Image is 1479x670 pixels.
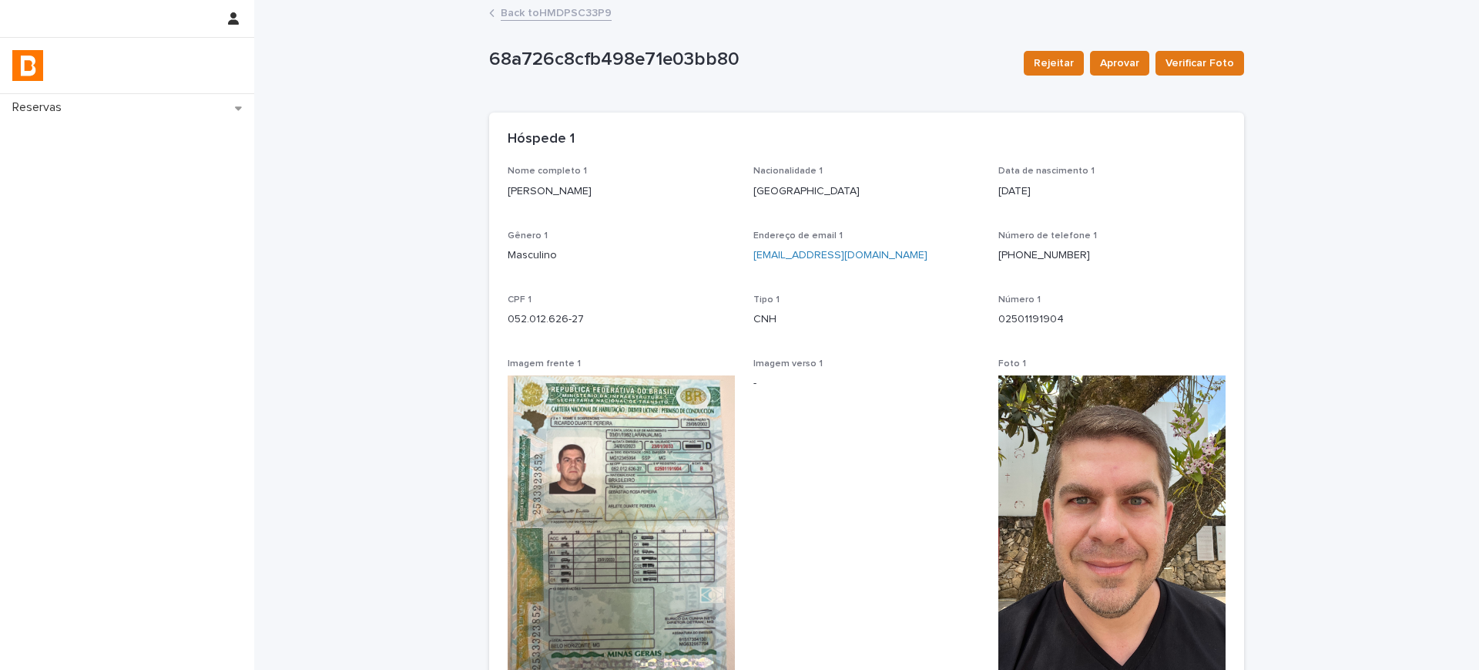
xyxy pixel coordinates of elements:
[508,231,548,241] span: Gênero 1
[508,311,735,328] p: 052.012.626-27
[998,231,1097,241] span: Número de telefone 1
[508,167,587,176] span: Nome completo 1
[753,167,823,176] span: Nacionalidade 1
[753,295,780,305] span: Tipo 1
[753,231,843,241] span: Endereço de email 1
[508,247,735,264] p: Masculino
[489,49,1011,71] p: 68a726c8cfb498e71e03bb80
[753,359,823,369] span: Imagem verso 1
[998,311,1226,328] p: 02501191904
[753,250,927,261] a: [EMAIL_ADDRESS][DOMAIN_NAME]
[1024,51,1084,76] button: Rejeitar
[508,183,735,200] p: [PERSON_NAME]
[1034,56,1074,71] span: Rejeitar
[6,100,74,115] p: Reservas
[12,50,43,81] img: zVaNuJHRTjyIjT5M9Xd5
[508,295,532,305] span: CPF 1
[508,359,581,369] span: Imagem frente 1
[508,131,575,148] h2: Hóspede 1
[998,183,1226,200] p: [DATE]
[753,375,981,392] p: -
[998,167,1095,176] span: Data de nascimento 1
[1155,51,1244,76] button: Verificar Foto
[753,311,981,328] p: CNH
[1100,56,1139,71] span: Aprovar
[1165,56,1234,71] span: Verificar Foto
[998,359,1026,369] span: Foto 1
[753,183,981,200] p: [GEOGRAPHIC_DATA]
[998,250,1090,261] a: [PHONE_NUMBER]
[998,295,1041,305] span: Número 1
[1090,51,1149,76] button: Aprovar
[501,3,612,21] a: Back toHMDPSC33P9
